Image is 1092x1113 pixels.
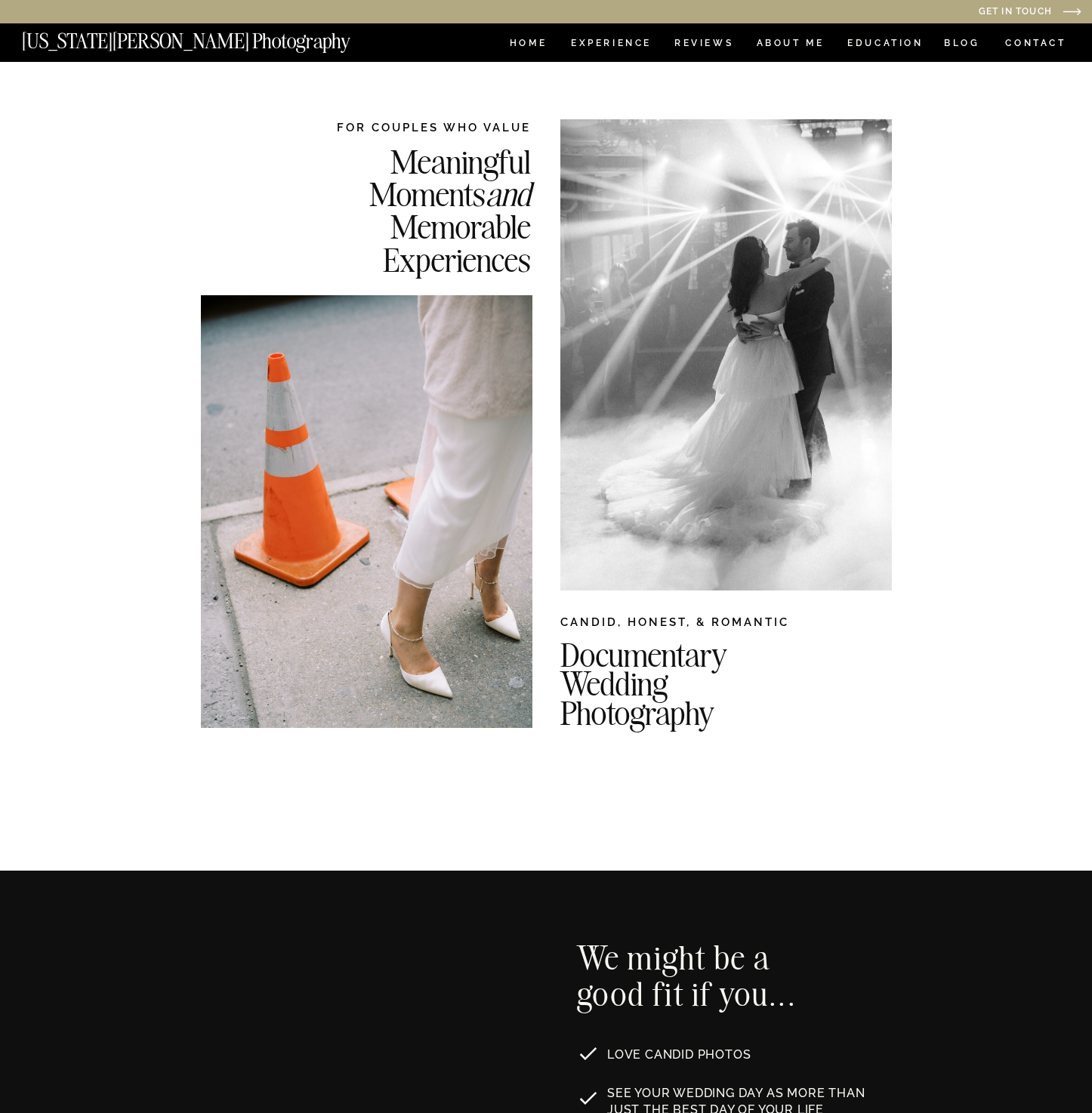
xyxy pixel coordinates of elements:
h2: Meaningful Moments Memorable Experiences [292,145,531,274]
h2: We might be a good fit if you... [577,939,819,1014]
a: BLOG [944,39,980,51]
a: HOME [507,39,550,51]
a: REVIEWS [674,39,731,51]
a: CONTACT [1004,35,1067,51]
a: ABOUT ME [756,39,825,51]
a: EDUCATION [846,39,925,51]
p: LOVE CANDID PHOTOS [607,1047,797,1059]
i: and [486,173,531,214]
a: [US_STATE][PERSON_NAME] Photography [22,31,401,44]
h2: FOR COUPLES WHO VALUE [292,119,531,135]
a: Experience [571,39,650,51]
h2: Documentary Wedding Photography [560,640,959,717]
a: Get in Touch [825,7,1052,18]
h2: CANDID, HONEST, & ROMANTIC [560,614,892,637]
